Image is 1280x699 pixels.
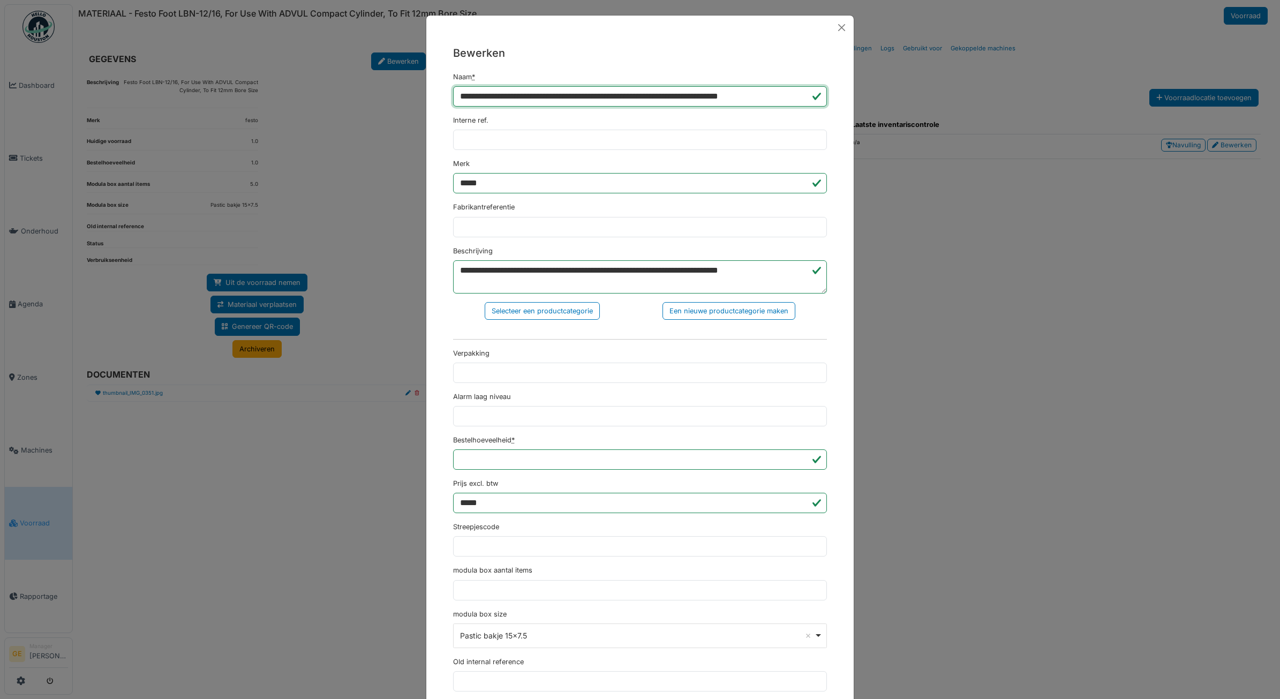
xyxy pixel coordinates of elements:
[834,20,849,35] button: Close
[453,435,515,445] label: Bestelhoeveelheid
[453,45,827,61] h5: Bewerken
[472,73,475,81] abbr: Verplicht
[803,630,814,641] button: Remove item: 'Pastic bakje 15x7.5'
[453,115,488,125] label: Interne ref.
[453,202,515,212] label: Fabrikantreferentie
[453,478,498,488] label: Prijs excl. btw
[453,392,511,402] label: Alarm laag niveau
[453,609,507,619] label: modula box size
[453,159,470,169] label: Merk
[453,72,475,82] label: Naam
[453,565,532,575] label: modula box aantal items
[662,302,795,320] div: Een nieuwe productcategorie maken
[453,348,490,358] label: Verpakking
[453,522,499,532] label: Streepjescode
[460,630,814,641] div: Pastic bakje 15x7.5
[511,436,515,444] abbr: Verplicht
[453,246,493,256] label: Beschrijving
[453,657,524,667] label: Old internal reference
[485,302,600,320] div: Selecteer een productcategorie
